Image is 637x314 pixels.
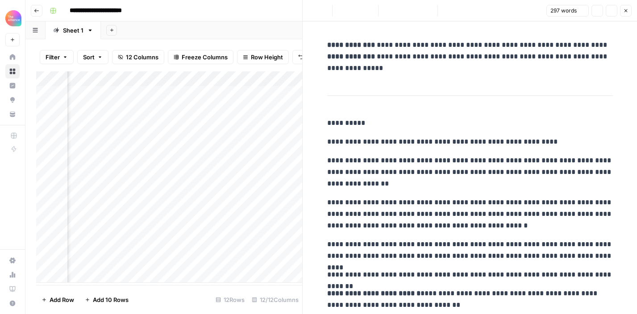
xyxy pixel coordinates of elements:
[550,7,577,15] span: 297 words
[5,10,21,26] img: Alliance Logo
[5,253,20,268] a: Settings
[79,293,134,307] button: Add 10 Rows
[237,50,289,64] button: Row Height
[36,293,79,307] button: Add Row
[5,93,20,107] a: Opportunities
[83,53,95,62] span: Sort
[212,293,248,307] div: 12 Rows
[50,295,74,304] span: Add Row
[5,282,20,296] a: Learning Hub
[40,50,74,64] button: Filter
[46,21,101,39] a: Sheet 1
[126,53,158,62] span: 12 Columns
[5,107,20,121] a: Your Data
[63,26,83,35] div: Sheet 1
[5,7,20,29] button: Workspace: Alliance
[5,296,20,310] button: Help + Support
[251,53,283,62] span: Row Height
[5,268,20,282] a: Usage
[46,53,60,62] span: Filter
[5,50,20,64] a: Home
[182,53,228,62] span: Freeze Columns
[168,50,233,64] button: Freeze Columns
[248,293,302,307] div: 12/12 Columns
[112,50,164,64] button: 12 Columns
[546,5,589,17] button: 297 words
[77,50,108,64] button: Sort
[93,295,129,304] span: Add 10 Rows
[5,64,20,78] a: Browse
[5,78,20,93] a: Insights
